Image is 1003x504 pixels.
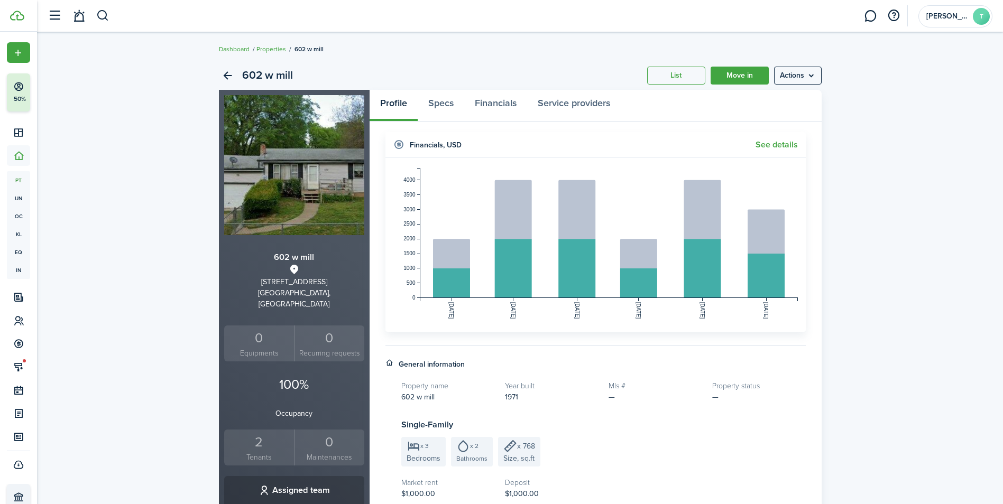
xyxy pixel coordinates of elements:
[399,359,465,370] h4: General information
[609,391,615,403] span: —
[297,328,362,348] div: 0
[503,453,535,464] span: Size, sq.ft
[517,441,535,452] span: x 768
[227,328,292,348] div: 0
[242,67,293,85] h2: 602 w mill
[403,265,416,271] tspan: 1000
[973,8,990,25] avatar-text: T
[224,95,364,235] img: Property avatar
[295,44,324,54] span: 602 w mill
[403,177,416,183] tspan: 4000
[7,243,30,261] a: eq
[7,261,30,279] a: in
[505,380,598,391] h5: Year built
[256,44,286,54] a: Properties
[401,477,494,488] h5: Market rent
[712,380,805,391] h5: Property status
[505,477,598,488] h5: Deposit
[711,67,769,85] a: Move in
[403,250,416,256] tspan: 1500
[636,302,641,319] tspan: [DATE]
[403,192,416,198] tspan: 3500
[403,207,416,212] tspan: 3000
[224,408,364,419] p: Occupancy
[7,225,30,243] a: kl
[420,443,429,449] span: x 3
[763,302,769,319] tspan: [DATE]
[418,90,464,122] a: Specs
[510,302,516,319] tspan: [DATE]
[699,302,705,319] tspan: [DATE]
[527,90,621,122] a: Service providers
[294,430,364,466] a: 0Maintenances
[926,13,969,20] span: tonya
[401,488,435,499] span: $1,000.00
[219,44,250,54] a: Dashboard
[860,3,880,30] a: Messaging
[224,287,364,310] div: [GEOGRAPHIC_DATA], [GEOGRAPHIC_DATA]
[7,207,30,225] a: oc
[505,488,539,499] span: $1,000.00
[227,348,292,359] small: Equipments
[712,391,719,403] span: —
[470,443,479,449] span: x 2
[224,430,295,466] a: 2Tenants
[756,140,798,150] a: See details
[403,221,416,227] tspan: 2500
[224,276,364,287] div: [STREET_ADDRESS]
[609,380,702,391] h5: Mls #
[294,325,364,362] a: 0 Recurring requests
[7,189,30,207] a: un
[505,391,518,403] span: 1971
[774,67,822,85] button: Open menu
[7,171,30,189] a: pt
[885,7,903,25] button: Open resource center
[401,391,435,403] span: 602 w mill
[227,452,292,463] small: Tenants
[10,11,24,21] img: TenantCloud
[297,432,362,452] div: 0
[7,73,95,111] button: 50%
[69,3,89,30] a: Notifications
[96,7,109,25] button: Search
[410,139,462,151] h4: Financials , USD
[448,302,454,319] tspan: [DATE]
[297,452,362,463] small: Maintenances
[227,432,292,452] div: 2
[224,375,364,395] p: 100%
[272,484,330,497] h3: Assigned team
[403,236,416,241] tspan: 2000
[401,418,806,432] h3: Single-Family
[456,454,487,463] span: Bathrooms
[464,90,527,122] a: Financials
[297,348,362,359] small: Recurring requests
[44,6,65,26] button: Open sidebar
[406,280,415,286] tspan: 500
[219,67,237,85] a: Back
[407,453,440,464] span: Bedrooms
[574,302,579,319] tspan: [DATE]
[647,67,705,85] a: List
[774,67,822,85] menu-btn: Actions
[224,251,364,264] h3: 602 w mill
[401,380,494,391] h5: Property name
[224,325,295,362] a: 0Equipments
[13,95,26,104] p: 50%
[7,42,30,63] button: Open menu
[412,295,415,301] tspan: 0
